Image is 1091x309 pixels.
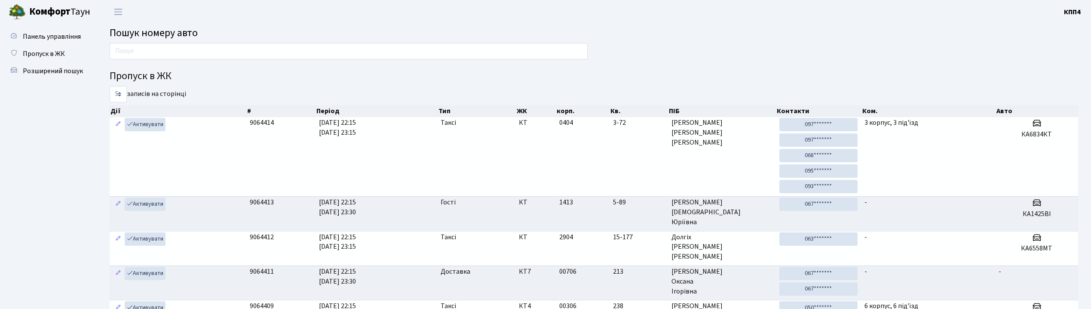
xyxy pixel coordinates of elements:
[250,118,274,127] span: 9064414
[519,118,552,128] span: КТ
[519,232,552,242] span: КТ
[250,267,274,276] span: 9064411
[864,267,867,276] span: -
[559,267,576,276] span: 00706
[319,198,356,217] span: [DATE] 22:15 [DATE] 23:30
[559,118,573,127] span: 0404
[110,86,186,102] label: записів на сторінці
[125,198,165,211] a: Активувати
[23,32,81,41] span: Панель управління
[110,105,246,117] th: Дії
[613,198,665,207] span: 5-89
[438,105,516,117] th: Тип
[319,118,356,137] span: [DATE] 22:15 [DATE] 23:15
[671,232,772,262] span: Долгіх [PERSON_NAME] [PERSON_NAME]
[29,5,70,19] b: Комфорт
[519,198,552,207] span: КТ
[23,66,83,76] span: Розширений пошук
[110,43,588,59] input: Пошук
[1064,7,1081,17] a: КПП4
[610,105,668,117] th: Кв.
[250,232,274,242] span: 9064412
[999,130,1075,139] h5: КА6834КТ
[516,105,556,117] th: ЖК
[113,267,123,280] a: Редагувати
[110,70,1078,83] h4: Пропуск в ЖК
[671,198,772,227] span: [PERSON_NAME] [DEMOGRAPHIC_DATA] Юріївна
[999,267,1001,276] span: -
[864,198,867,207] span: -
[4,62,90,80] a: Розширений пошук
[441,198,456,207] span: Гості
[113,232,123,246] a: Редагувати
[316,105,438,117] th: Період
[441,118,456,128] span: Таксі
[319,267,356,286] span: [DATE] 22:15 [DATE] 23:30
[107,5,129,19] button: Переключити навігацію
[110,25,198,40] span: Пошук номеру авто
[861,105,996,117] th: Ком.
[668,105,776,117] th: ПІБ
[671,267,772,297] span: [PERSON_NAME] Оксана Ігорівна
[999,244,1075,253] h5: КА6558МТ
[125,267,165,280] a: Активувати
[4,45,90,62] a: Пропуск в ЖК
[996,105,1079,117] th: Авто
[23,49,65,59] span: Пропуск в ЖК
[9,3,26,21] img: logo.png
[776,105,861,117] th: Контакти
[613,118,665,128] span: 3-72
[671,118,772,148] span: [PERSON_NAME] [PERSON_NAME] [PERSON_NAME]
[246,105,316,117] th: #
[864,118,918,127] span: 3 корпус, 3 під'їзд
[319,232,356,252] span: [DATE] 22:15 [DATE] 23:15
[113,198,123,211] a: Редагувати
[110,86,127,102] select: записів на сторінці
[864,232,867,242] span: -
[4,28,90,45] a: Панель управління
[29,5,90,19] span: Таун
[250,198,274,207] span: 9064413
[556,105,610,117] th: корп.
[125,232,165,246] a: Активувати
[441,267,470,277] span: Доставка
[613,267,665,277] span: 213
[441,232,456,242] span: Таксі
[613,232,665,242] span: 15-177
[559,232,573,242] span: 2904
[519,267,552,277] span: КТ7
[559,198,573,207] span: 1413
[999,210,1075,218] h5: КА1425ВІ
[125,118,165,131] a: Активувати
[113,118,123,131] a: Редагувати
